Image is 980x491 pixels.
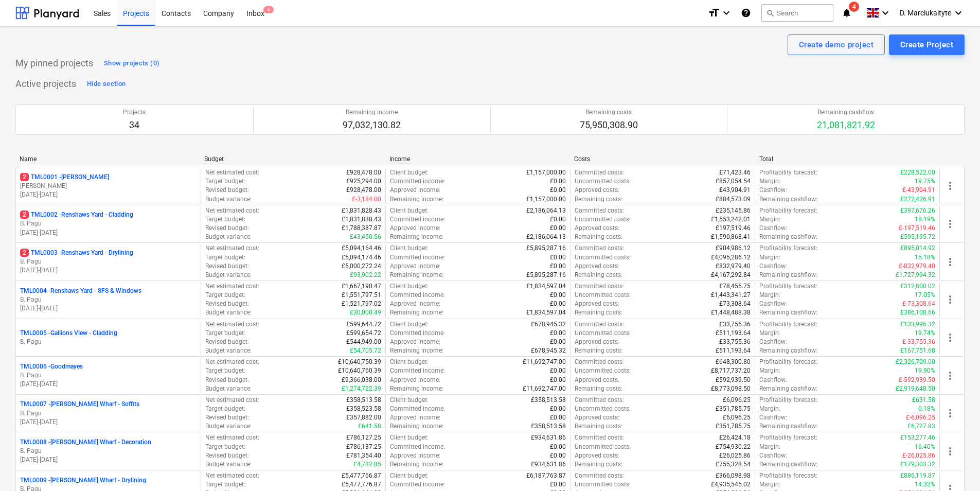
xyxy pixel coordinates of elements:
[390,233,443,241] p: Remaining income :
[759,233,817,241] p: Remaining cashflow :
[759,413,787,422] p: Cashflow :
[759,300,787,308] p: Cashflow :
[741,7,751,19] i: Knowledge base
[759,271,817,279] p: Remaining cashflow :
[20,362,83,371] p: TML0006 - Goodmayes
[900,320,935,329] p: £133,996.32
[759,320,817,329] p: Profitability forecast :
[342,206,381,215] p: £1,831,828.43
[896,384,935,393] p: £2,919,648.50
[20,476,146,485] p: TML0009 - [PERSON_NAME] Wharf - Drylining
[20,287,141,295] p: TML0004 - Renshaws Yard - SFS & Windows
[20,371,197,380] p: B. Pagu
[390,366,445,375] p: Committed income :
[123,108,146,117] p: Projects
[575,206,624,215] p: Committed costs :
[915,177,935,186] p: 19.75%
[906,413,935,422] p: £-6,096.25
[526,195,566,204] p: £1,157,000.00
[390,329,445,338] p: Committed income :
[915,329,935,338] p: 19.74%
[759,396,817,405] p: Profitability forecast :
[575,384,622,393] p: Remaining costs :
[263,6,274,13] span: 6
[580,119,638,131] p: 75,950,308.90
[711,308,751,317] p: £1,448,488.38
[350,308,381,317] p: £30,000.49
[575,338,619,346] p: Approved costs :
[944,293,956,306] span: more_vert
[575,233,622,241] p: Remaining costs :
[205,320,259,329] p: Net estimated cost :
[759,168,817,177] p: Profitability forecast :
[550,366,566,375] p: £0.00
[526,244,566,253] p: £5,895,287.16
[342,262,381,271] p: £5,000,272.24
[899,376,935,384] p: £-592,939.50
[723,413,751,422] p: £6,096.25
[342,384,381,393] p: £1,274,722.39
[575,195,622,204] p: Remaining costs :
[575,358,624,366] p: Committed costs :
[799,38,874,51] div: Create demo project
[711,253,751,262] p: £4,095,286.12
[912,396,935,405] p: £631.58
[899,224,935,233] p: £-197,519.46
[205,413,249,422] p: Revised budget :
[205,253,245,262] p: Target budget :
[900,233,935,241] p: £595,195.72
[20,400,197,426] div: TML0007 -[PERSON_NAME] Wharf - SoffitsB. Pagu[DATE]-[DATE]
[550,177,566,186] p: £0.00
[716,177,751,186] p: £857,054.54
[205,346,252,355] p: Budget variance :
[711,291,751,300] p: £1,443,341.27
[20,229,197,237] p: [DATE] - [DATE]
[716,262,751,271] p: £832,979.40
[759,253,780,262] p: Margin :
[575,253,631,262] p: Uncommitted costs :
[759,177,780,186] p: Margin :
[20,173,197,199] div: 2TML0001 -[PERSON_NAME][PERSON_NAME][DATE]-[DATE]
[101,55,162,72] button: Show projects (0)
[205,338,249,346] p: Revised budget :
[849,2,859,12] span: 4
[390,396,429,405] p: Client budget :
[205,177,245,186] p: Target budget :
[20,249,197,275] div: 2TML0003 -Renshaws Yard - DryliningB. Pagu[DATE]-[DATE]
[788,34,885,55] button: Create demo project
[575,308,622,317] p: Remaining costs :
[719,186,751,195] p: £43,904.91
[205,224,249,233] p: Revised budget :
[87,78,126,90] div: Hide section
[723,396,751,405] p: £6,096.25
[575,396,624,405] p: Committed costs :
[711,366,751,375] p: £8,717,737.20
[900,346,935,355] p: £167,751.68
[205,291,245,300] p: Target budget :
[20,173,109,182] p: TML0001 - [PERSON_NAME]
[575,282,624,291] p: Committed costs :
[716,376,751,384] p: £592,939.50
[759,376,787,384] p: Cashflow :
[929,442,980,491] iframe: Chat Widget
[759,384,817,393] p: Remaining cashflow :
[205,358,259,366] p: Net estimated cost :
[346,168,381,177] p: £928,478.00
[842,7,852,19] i: notifications
[550,376,566,384] p: £0.00
[346,338,381,346] p: £544,949.00
[205,215,245,224] p: Target budget :
[20,380,197,389] p: [DATE] - [DATE]
[342,215,381,224] p: £1,831,838.43
[20,182,197,190] p: [PERSON_NAME]
[711,215,751,224] p: £1,553,242.01
[205,282,259,291] p: Net estimated cost :
[20,211,29,219] span: 2
[550,224,566,233] p: £0.00
[944,218,956,230] span: more_vert
[759,329,780,338] p: Margin :
[20,418,197,427] p: [DATE] - [DATE]
[342,224,381,233] p: £1,788,387.87
[716,195,751,204] p: £884,573.09
[20,287,197,313] div: TML0004 -Renshaws Yard - SFS & WindowsB. Pagu[DATE]-[DATE]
